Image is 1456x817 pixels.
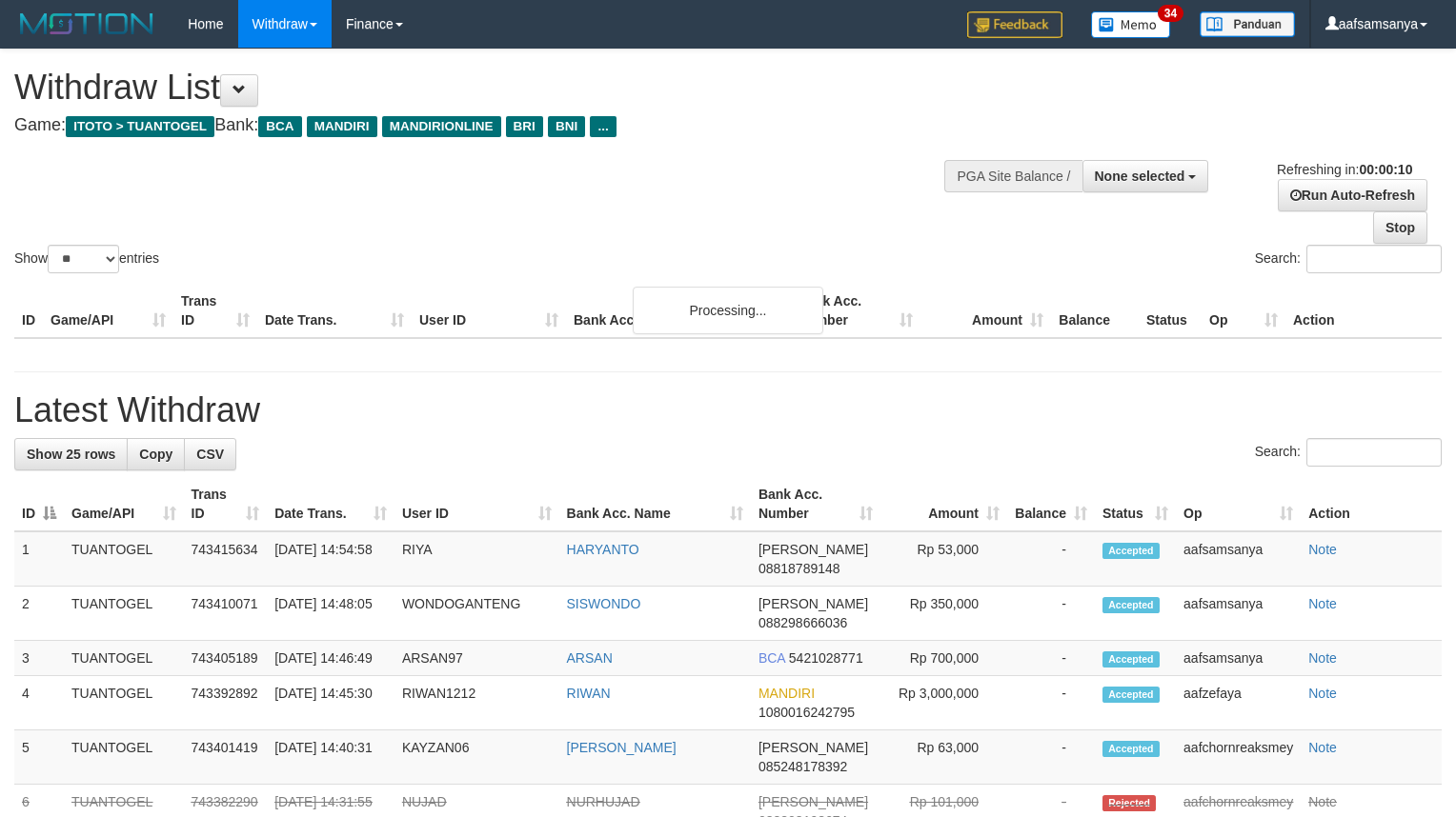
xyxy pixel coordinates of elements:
th: Op [1202,284,1285,338]
th: Action [1301,477,1442,531]
h1: Latest Withdraw [14,391,1442,429]
a: Note [1308,794,1337,809]
th: Bank Acc. Name [566,284,790,338]
span: ITOTO > TUANTOGEL [66,116,214,137]
th: Game/API [43,284,173,338]
a: Run Auto-Refresh [1278,179,1427,211]
span: MANDIRI [307,116,377,137]
td: - [1007,587,1095,641]
th: Amount: activate to sort column ascending [880,477,1007,531]
td: aafzefaya [1176,676,1301,730]
td: RIWAN1212 [394,676,559,730]
span: Accepted [1102,687,1160,703]
a: [PERSON_NAME] [567,740,677,755]
td: [DATE] 14:40:31 [267,730,394,785]
th: Bank Acc. Number [790,284,920,338]
span: [PERSON_NAME] [758,596,868,611]
td: 743415634 [184,531,268,587]
label: Show entries [14,245,159,273]
td: 743401419 [184,730,268,785]
td: - [1007,641,1095,676]
a: Note [1308,686,1337,701]
td: TUANTOGEL [64,587,184,641]
th: Balance [1051,284,1139,338]
span: 34 [1158,5,1183,22]
td: 1 [14,531,64,587]
td: TUANTOGEL [64,531,184,587]
input: Search: [1306,438,1442,467]
a: Note [1308,650,1337,666]
span: MANDIRI [758,686,815,701]
img: Button%20Memo.svg [1091,11,1171,38]
td: - [1007,676,1095,730]
span: Accepted [1102,651,1160,668]
span: ... [590,116,616,137]
a: SISWONDO [567,596,641,611]
a: RIWAN [567,686,611,701]
a: HARYANTO [567,542,639,557]
a: Show 25 rows [14,438,128,470]
th: Bank Acc. Number: activate to sort column ascending [751,477,880,531]
span: Copy 1080016242795 to clipboard [758,705,855,720]
span: None selected [1095,169,1185,184]
img: Feedback.jpg [967,11,1062,38]
span: CSV [196,447,224,462]
td: ARSAN97 [394,641,559,676]
a: NURHUJAD [567,794,640,809]
span: Accepted [1102,741,1160,757]
th: Status: activate to sort column ascending [1095,477,1176,531]
td: - [1007,531,1095,587]
a: Note [1308,542,1337,557]
td: Rp 700,000 [880,641,1007,676]
h1: Withdraw List [14,69,952,107]
th: ID [14,284,43,338]
img: panduan.png [1200,11,1295,37]
td: 743392892 [184,676,268,730]
button: None selected [1082,160,1209,192]
th: Trans ID [173,284,257,338]
th: Date Trans.: activate to sort column ascending [267,477,394,531]
span: Copy 085248178392 to clipboard [758,759,847,774]
th: Amount [920,284,1051,338]
span: Copy [139,447,172,462]
a: Note [1308,596,1337,611]
span: BNI [548,116,585,137]
td: aafsamsanya [1176,641,1301,676]
span: [PERSON_NAME] [758,740,868,755]
td: Rp 350,000 [880,587,1007,641]
th: User ID [412,284,566,338]
span: Accepted [1102,543,1160,559]
a: Stop [1373,211,1427,244]
td: [DATE] 14:48:05 [267,587,394,641]
strong: 00:00:10 [1359,162,1412,177]
a: ARSAN [567,650,613,666]
a: Note [1308,740,1337,755]
span: Show 25 rows [27,447,115,462]
span: [PERSON_NAME] [758,542,868,557]
span: Copy 08818789148 to clipboard [758,561,840,576]
th: Game/API: activate to sort column ascending [64,477,184,531]
td: RIYA [394,531,559,587]
select: Showentries [48,245,119,273]
span: BCA [258,116,301,137]
td: [DATE] 14:46:49 [267,641,394,676]
span: MANDIRIONLINE [382,116,501,137]
label: Search: [1255,245,1442,273]
td: [DATE] 14:45:30 [267,676,394,730]
td: 3 [14,641,64,676]
span: Accepted [1102,597,1160,613]
th: Date Trans. [257,284,412,338]
th: Action [1285,284,1442,338]
img: MOTION_logo.png [14,10,159,38]
td: 743410071 [184,587,268,641]
td: KAYZAN06 [394,730,559,785]
a: Copy [127,438,185,470]
span: Copy 5421028771 to clipboard [789,650,863,666]
td: Rp 53,000 [880,531,1007,587]
span: BCA [758,650,785,666]
div: Processing... [633,287,823,334]
td: TUANTOGEL [64,676,184,730]
td: 5 [14,730,64,785]
td: - [1007,730,1095,785]
td: aafchornreaksmey [1176,730,1301,785]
